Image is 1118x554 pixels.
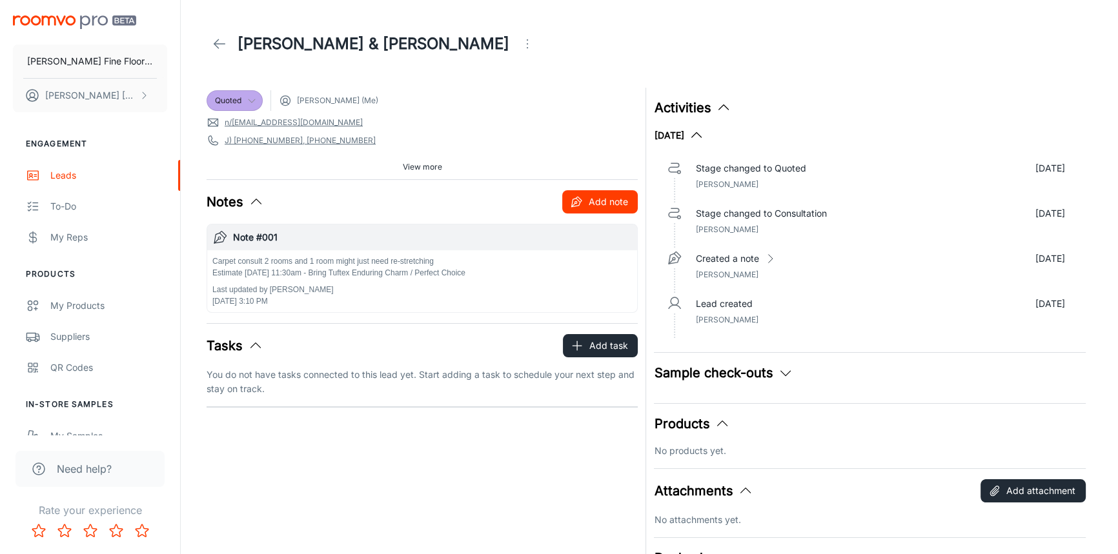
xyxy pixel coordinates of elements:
[695,206,826,221] p: Stage changed to Consultation
[50,199,167,213] div: To-do
[297,95,378,106] span: [PERSON_NAME] (Me)
[212,284,465,295] p: Last updated by [PERSON_NAME]
[57,461,112,477] span: Need help?
[563,334,638,357] button: Add task
[238,32,509,55] h1: [PERSON_NAME] & [PERSON_NAME]
[103,518,129,544] button: Rate 4 star
[50,330,167,344] div: Suppliers
[695,270,758,279] span: [PERSON_NAME]
[207,336,263,355] button: Tasks
[225,117,363,128] a: n/[EMAIL_ADDRESS][DOMAIN_NAME]
[695,161,806,175] p: Stage changed to Quoted
[50,299,167,313] div: My Products
[1035,206,1065,221] p: [DATE]
[212,295,465,307] p: [DATE] 3:10 PM
[1035,161,1065,175] p: [DATE]
[1035,297,1065,311] p: [DATE]
[13,79,167,112] button: [PERSON_NAME] [PERSON_NAME]
[695,224,758,234] span: [PERSON_NAME]
[45,88,136,103] p: [PERSON_NAME] [PERSON_NAME]
[50,429,167,443] div: My Samples
[13,45,167,78] button: [PERSON_NAME] Fine Floors, Inc
[207,224,637,312] button: Note #001Carpet consult 2 rooms and 1 room might just need re-stretching Estimate [DATE] 11:30am ...
[514,31,540,57] button: Open menu
[695,315,758,324] span: [PERSON_NAME]
[233,230,632,244] h6: Note #001
[562,190,638,213] button: Add note
[26,518,52,544] button: Rate 1 star
[654,98,731,117] button: Activities
[981,479,1086,502] button: Add attachment
[654,513,1085,527] p: No attachments yet.
[1035,252,1065,266] p: [DATE]
[10,502,170,518] p: Rate your experience
[27,54,153,68] p: [PERSON_NAME] Fine Floors, Inc
[212,255,465,279] p: Carpet consult 2 rooms and 1 room might just need re-stretching Estimate [DATE] 11:30am - Bring T...
[13,15,136,29] img: Roomvo PRO Beta
[403,161,442,173] span: View more
[654,128,704,143] button: [DATE]
[207,192,264,212] button: Notes
[695,297,752,311] p: Lead created
[215,95,241,106] span: Quoted
[654,414,730,433] button: Products
[52,518,77,544] button: Rate 2 star
[654,444,1085,458] p: No products yet.
[654,363,793,382] button: Sample check-outs
[654,481,753,500] button: Attachments
[207,90,263,111] div: Quoted
[129,518,155,544] button: Rate 5 star
[50,230,167,244] div: My Reps
[50,361,167,375] div: QR Codes
[77,518,103,544] button: Rate 3 star
[695,252,758,266] p: Created a note
[695,179,758,189] span: [PERSON_NAME]
[50,168,167,183] div: Leads
[225,135,376,146] a: J) [PHONE_NUMBER], [PHONE_NUMBER]
[398,157,447,177] button: View more
[207,368,638,396] p: You do not have tasks connected to this lead yet. Start adding a task to schedule your next step ...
